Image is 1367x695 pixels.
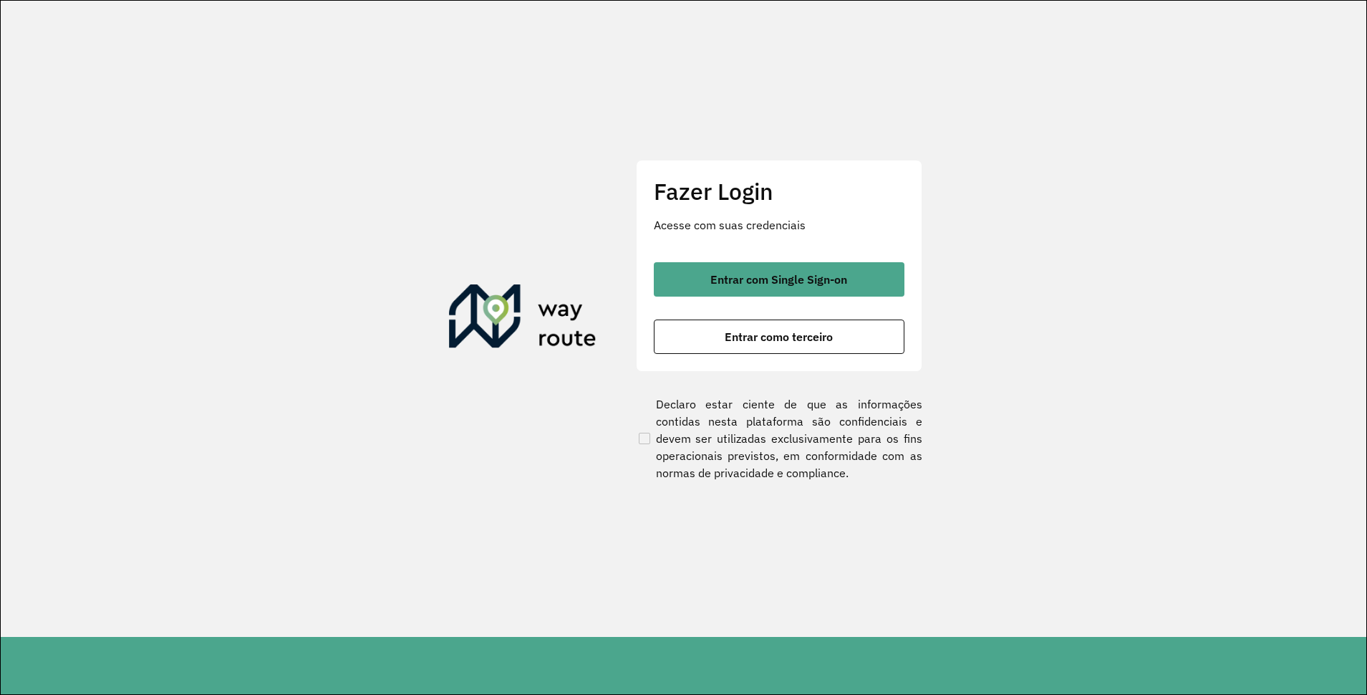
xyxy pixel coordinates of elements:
h2: Fazer Login [654,178,904,205]
button: button [654,262,904,297]
p: Acesse com suas credenciais [654,216,904,234]
label: Declaro estar ciente de que as informações contidas nesta plataforma são confidenciais e devem se... [636,396,922,481]
span: Entrar com Single Sign-on [710,274,847,285]
img: Roteirizador AmbevTech [449,284,596,353]
span: Entrar como terceiro [725,331,833,342]
button: button [654,320,904,354]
